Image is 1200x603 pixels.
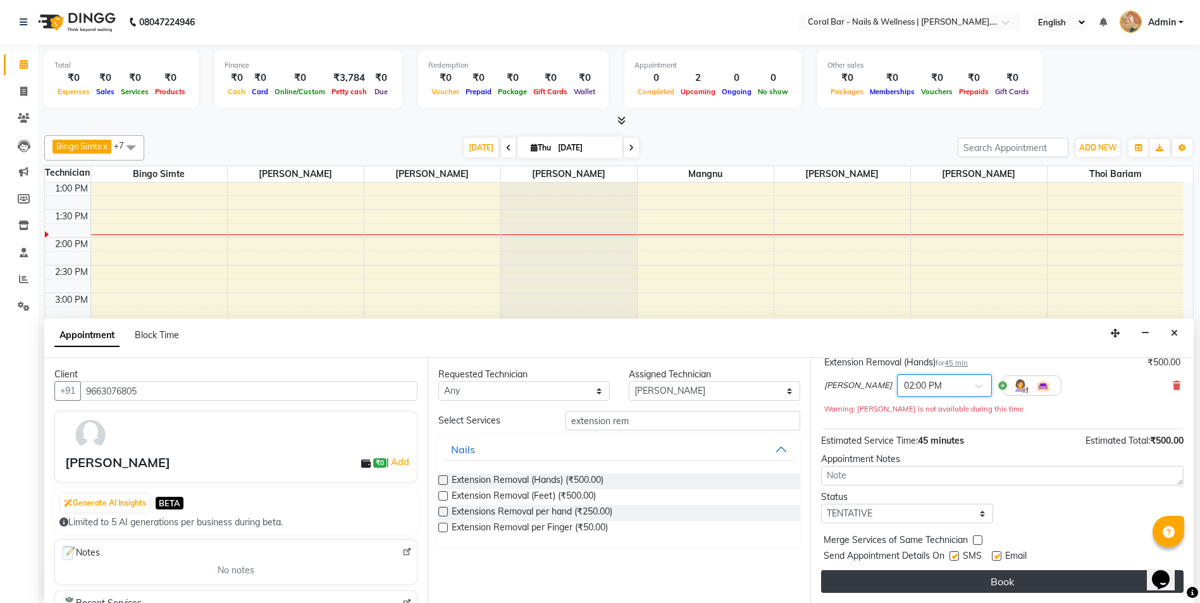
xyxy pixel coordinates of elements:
div: Appointment [634,60,791,71]
span: BETA [156,497,183,509]
span: Products [152,87,189,96]
div: ₹0 [249,71,271,85]
div: Other sales [827,60,1032,71]
img: avatar [72,417,109,453]
div: ₹0 [956,71,992,85]
div: Select Services [429,414,556,427]
small: for [936,358,968,367]
div: 0 [719,71,755,85]
div: 2:30 PM [53,265,90,279]
div: 2:00 PM [53,238,90,251]
div: ₹3,784 [328,71,370,85]
span: Notes [60,545,100,561]
div: Assigned Technician [629,368,800,381]
div: 3:00 PM [53,293,90,307]
input: 2025-09-04 [554,138,617,157]
small: Warning: [PERSON_NAME] is not available during this time [824,405,1024,413]
div: ₹0 [495,71,530,85]
button: Book [821,570,1184,593]
span: Send Appointment Details On [824,549,944,565]
span: Bingo Simte [91,166,227,182]
span: ADD NEW [1079,143,1116,152]
input: Search by Name/Mobile/Email/Code [80,381,418,401]
span: Appointment [54,324,120,347]
span: Memberships [867,87,918,96]
span: | [387,454,411,470]
div: Redemption [428,60,598,71]
span: Bingo Simte [56,141,102,151]
div: ₹500.00 [1147,356,1180,369]
span: Prepaids [956,87,992,96]
b: 08047224946 [139,4,195,40]
span: 45 min [944,358,968,367]
button: Close [1165,324,1184,343]
span: Upcoming [677,87,719,96]
div: ₹0 [271,71,328,85]
span: [PERSON_NAME] [364,166,500,182]
div: 0 [634,71,677,85]
span: Thu [528,143,554,152]
div: Client [54,368,418,381]
div: ₹0 [530,71,571,85]
span: [PERSON_NAME] [911,166,1047,182]
div: Requested Technician [438,368,610,381]
span: [DATE] [464,138,498,157]
a: x [102,141,108,151]
div: 2 [677,71,719,85]
span: Extensions Removal per hand (₹250.00) [452,505,612,521]
img: logo [32,4,119,40]
input: Search Appointment [958,138,1068,157]
span: Services [118,87,152,96]
div: 0 [755,71,791,85]
span: Merge Services of Same Technician [824,533,968,549]
div: ₹0 [827,71,867,85]
div: 1:30 PM [53,210,90,223]
span: Package [495,87,530,96]
a: Add [389,454,411,470]
div: ₹0 [118,71,152,85]
div: Nails [451,442,475,457]
span: Extension Removal (Feet) (₹500.00) [452,489,596,505]
span: Packages [827,87,867,96]
span: Wallet [571,87,598,96]
div: Status [821,490,993,504]
div: Appointment Notes [821,453,1184,466]
span: Prepaid [462,87,495,96]
span: Extension Removal per Finger (₹50.00) [452,521,608,537]
button: ADD NEW [1076,139,1120,157]
span: Completed [634,87,677,96]
span: +7 [114,140,133,150]
span: No show [755,87,791,96]
img: Interior.png [1036,378,1051,393]
img: Hairdresser.png [1013,378,1028,393]
span: [PERSON_NAME] [774,166,910,182]
span: [PERSON_NAME] [824,379,892,392]
div: ₹0 [225,71,249,85]
div: ₹0 [93,71,118,85]
span: Expenses [54,87,93,96]
span: Estimated Service Time: [821,435,918,446]
span: Email [1005,549,1027,565]
iframe: chat widget [1147,552,1187,590]
div: ₹0 [918,71,956,85]
span: Block Time [135,329,179,341]
span: 45 minutes [918,435,964,446]
span: Petty cash [328,87,370,96]
span: Extension Removal (Hands) (₹500.00) [452,473,603,489]
span: Gift Cards [530,87,571,96]
div: Total [54,60,189,71]
button: Nails [443,438,796,461]
span: ₹500.00 [1150,435,1184,446]
input: Search by service name [566,411,801,430]
span: Thoi bariam [1048,166,1184,182]
div: Technician [45,166,90,180]
span: [PERSON_NAME] [501,166,637,182]
div: ₹0 [992,71,1032,85]
div: ₹0 [428,71,462,85]
button: +91 [54,381,81,401]
div: ₹0 [571,71,598,85]
div: Extension Removal (Hands) [824,356,968,369]
div: 1:00 PM [53,182,90,195]
div: ₹0 [462,71,495,85]
span: Gift Cards [992,87,1032,96]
